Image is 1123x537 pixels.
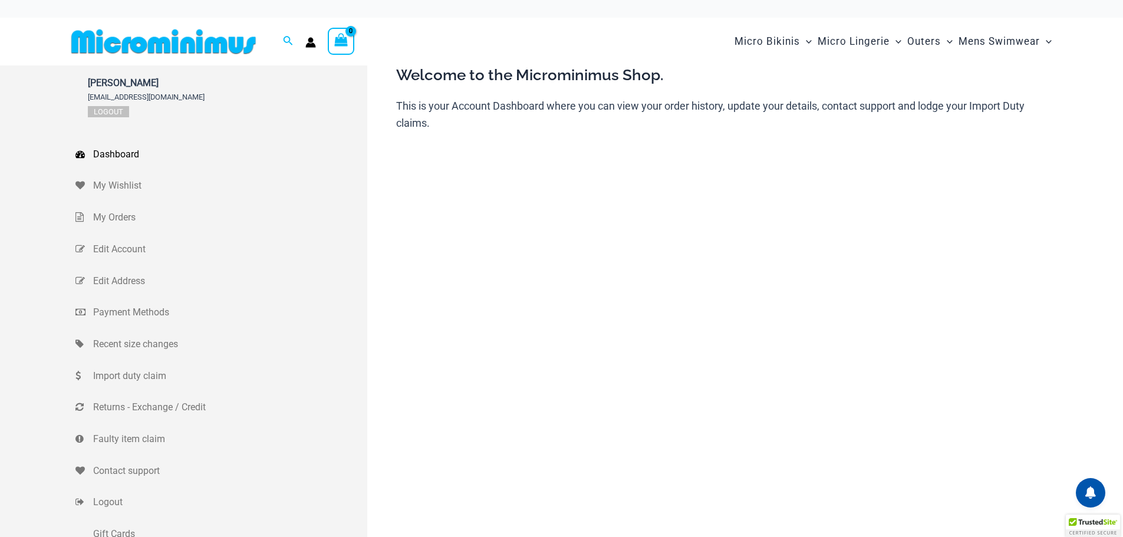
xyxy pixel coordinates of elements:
[1040,27,1052,57] span: Menu Toggle
[815,24,904,60] a: Micro LingerieMenu ToggleMenu Toggle
[904,24,956,60] a: OutersMenu ToggleMenu Toggle
[800,27,812,57] span: Menu Toggle
[907,27,941,57] span: Outers
[305,37,316,48] a: Account icon link
[93,367,364,385] span: Import duty claim
[93,398,364,416] span: Returns - Exchange / Credit
[93,272,364,290] span: Edit Address
[93,209,364,226] span: My Orders
[396,65,1048,85] h3: Welcome to the Microminimus Shop.
[75,139,367,170] a: Dashboard
[732,24,815,60] a: Micro BikinisMenu ToggleMenu Toggle
[941,27,953,57] span: Menu Toggle
[93,241,364,258] span: Edit Account
[93,335,364,353] span: Recent size changes
[67,28,261,55] img: MM SHOP LOGO FLAT
[818,27,890,57] span: Micro Lingerie
[93,493,364,511] span: Logout
[93,430,364,448] span: Faulty item claim
[75,265,367,297] a: Edit Address
[75,455,367,487] a: Contact support
[1066,515,1120,537] div: TrustedSite Certified
[890,27,901,57] span: Menu Toggle
[75,423,367,455] a: Faulty item claim
[75,360,367,392] a: Import duty claim
[956,24,1055,60] a: Mens SwimwearMenu ToggleMenu Toggle
[93,146,364,163] span: Dashboard
[75,202,367,233] a: My Orders
[959,27,1040,57] span: Mens Swimwear
[75,170,367,202] a: My Wishlist
[75,391,367,423] a: Returns - Exchange / Credit
[93,304,364,321] span: Payment Methods
[93,177,364,195] span: My Wishlist
[88,106,129,117] a: Logout
[88,77,205,88] span: [PERSON_NAME]
[88,93,205,101] span: [EMAIL_ADDRESS][DOMAIN_NAME]
[93,462,364,480] span: Contact support
[75,296,367,328] a: Payment Methods
[730,22,1057,61] nav: Site Navigation
[75,486,367,518] a: Logout
[735,27,800,57] span: Micro Bikinis
[75,328,367,360] a: Recent size changes
[75,233,367,265] a: Edit Account
[283,34,294,49] a: Search icon link
[396,97,1048,132] p: This is your Account Dashboard where you can view your order history, update your details, contac...
[328,28,355,55] a: View Shopping Cart, empty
